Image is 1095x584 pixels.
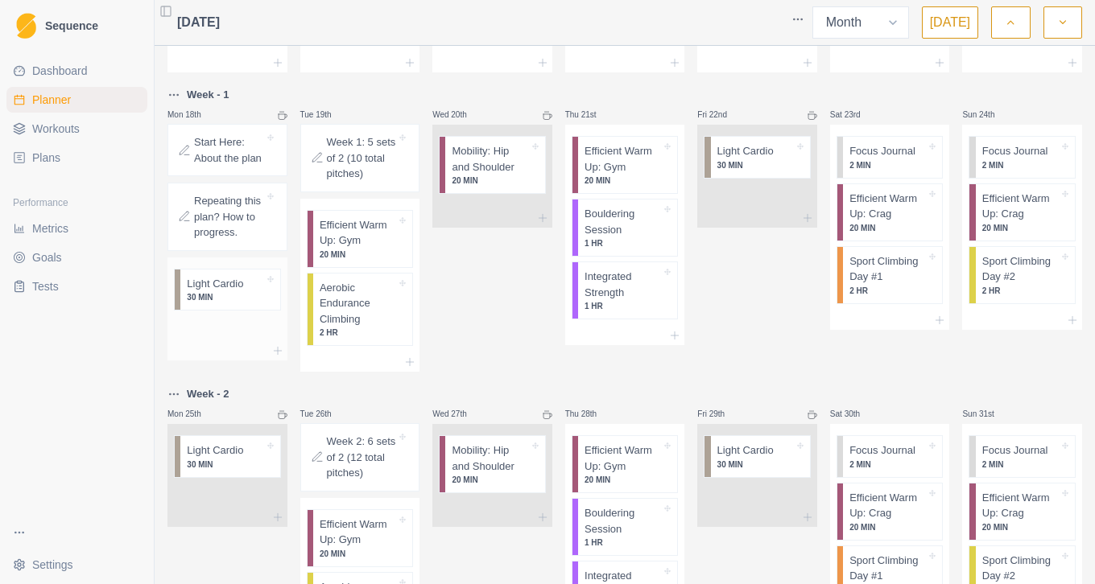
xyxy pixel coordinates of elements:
[922,6,978,39] button: [DATE]
[982,442,1048,459] p: Focus Journal
[6,116,147,142] a: Workouts
[717,459,794,471] p: 30 MIN
[452,175,528,187] p: 20 MIN
[300,423,420,491] div: Week 2: 6 sets of 2 (12 total pitches)
[167,124,287,176] div: Start Here: About the plan
[6,216,147,241] a: Metrics
[585,143,661,175] p: Efficient Warm Up: Gym
[307,273,414,347] div: Aerobic Endurance Climbing2 HR
[6,190,147,216] div: Performance
[6,245,147,270] a: Goals
[585,175,661,187] p: 20 MIN
[837,246,944,304] div: Sport Climbing Day #12 HR
[969,183,1076,241] div: Efficient Warm Up: Crag20 MIN
[32,220,68,236] span: Metrics
[837,136,944,179] div: Focus Journal2 MIN
[16,13,36,39] img: Logo
[837,183,944,241] div: Efficient Warm Up: Crag20 MIN
[565,109,614,121] p: Thu 21st
[439,435,546,493] div: Mobility: Hip and Shoulder20 MIN
[320,280,396,327] p: Aerobic Endurance Climbing
[320,249,396,261] p: 20 MIN
[300,124,420,192] div: Week 1: 5 sets of 2 (10 total pitches)
[300,408,349,420] p: Tue 26th
[849,459,926,471] p: 2 MIN
[432,408,481,420] p: Wed 27th
[969,435,1076,478] div: Focus Journal2 MIN
[45,20,98,31] span: Sequence
[572,435,679,493] div: Efficient Warm Up: Gym20 MIN
[194,134,264,166] p: Start Here: About the plan
[6,552,147,578] button: Settings
[174,269,281,311] div: Light Cardio30 MIN
[452,474,528,486] p: 20 MIN
[982,222,1059,234] p: 20 MIN
[32,92,71,108] span: Planner
[849,490,926,521] p: Efficient Warm Up: Crag
[717,143,774,159] p: Light Cardio
[849,521,926,533] p: 20 MIN
[585,269,661,300] p: Integrated Strength
[439,136,546,194] div: Mobility: Hip and Shoulder20 MIN
[320,548,396,560] p: 20 MIN
[452,442,528,474] p: Mobility: Hip and Shoulder
[565,408,614,420] p: Thu 28th
[962,408,1010,420] p: Sun 31st
[982,253,1059,285] p: Sport Climbing Day #2
[697,408,746,420] p: Fri 29th
[177,13,220,32] span: [DATE]
[969,136,1076,179] div: Focus Journal2 MIN
[32,121,80,137] span: Workouts
[187,442,243,459] p: Light Cardio
[167,109,216,121] p: Mon 18th
[307,509,414,567] div: Efficient Warm Up: Gym20 MIN
[300,109,349,121] p: Tue 19th
[327,434,397,481] p: Week 2: 6 sets of 2 (12 total pitches)
[585,505,661,537] p: Bouldering Session
[320,217,396,249] p: Efficient Warm Up: Gym
[32,150,60,166] span: Plans
[572,199,679,257] div: Bouldering Session1 HR
[585,300,661,312] p: 1 HR
[187,459,263,471] p: 30 MIN
[849,285,926,297] p: 2 HR
[187,87,229,103] p: Week - 1
[849,553,926,584] p: Sport Climbing Day #1
[320,516,396,548] p: Efficient Warm Up: Gym
[6,273,147,299] a: Tests
[6,145,147,171] a: Plans
[307,210,414,268] div: Efficient Warm Up: Gym20 MIN
[849,143,915,159] p: Focus Journal
[6,87,147,113] a: Planner
[167,183,287,251] div: Repeating this plan? How to progress.
[969,483,1076,541] div: Efficient Warm Up: Crag20 MIN
[585,474,661,486] p: 20 MIN
[432,109,481,121] p: Wed 20th
[572,136,679,194] div: Efficient Warm Up: Gym20 MIN
[982,521,1059,533] p: 20 MIN
[837,483,944,541] div: Efficient Warm Up: Crag20 MIN
[717,159,794,171] p: 30 MIN
[982,490,1059,521] p: Efficient Warm Up: Crag
[849,442,915,459] p: Focus Journal
[982,285,1059,297] p: 2 HR
[187,386,229,402] p: Week - 2
[327,134,397,182] p: Week 1: 5 sets of 2 (10 total pitches)
[704,136,811,179] div: Light Cardio30 MIN
[849,253,926,285] p: Sport Climbing Day #1
[572,498,679,556] div: Bouldering Session1 HR
[32,278,59,294] span: Tests
[32,249,62,265] span: Goals
[717,442,774,459] p: Light Cardio
[849,159,926,171] p: 2 MIN
[837,435,944,478] div: Focus Journal2 MIN
[962,109,1010,121] p: Sun 24th
[830,109,878,121] p: Sat 23rd
[6,6,147,45] a: LogoSequence
[187,291,263,303] p: 30 MIN
[32,63,88,79] span: Dashboard
[969,246,1076,304] div: Sport Climbing Day #22 HR
[585,537,661,549] p: 1 HR
[697,109,746,121] p: Fri 22nd
[6,58,147,84] a: Dashboard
